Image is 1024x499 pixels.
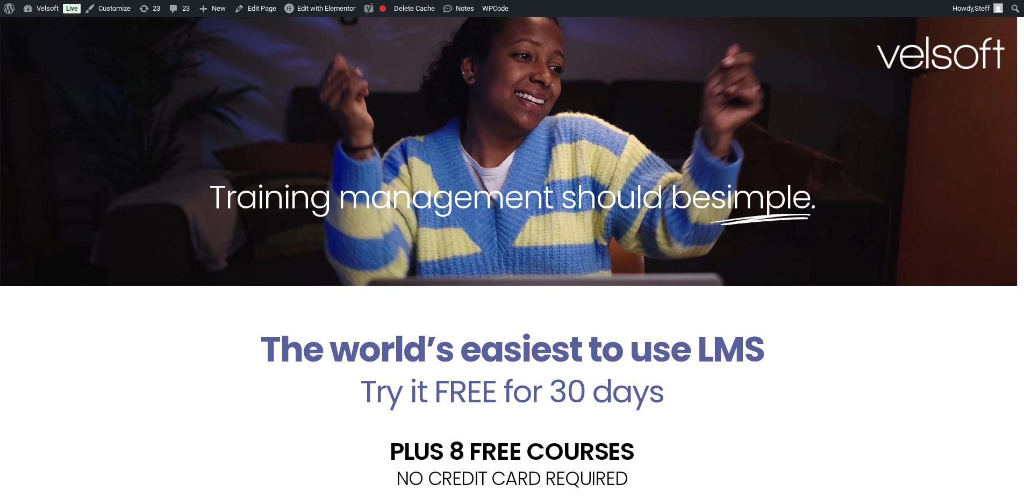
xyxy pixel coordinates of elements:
[179,439,846,464] h2: PLUS 8 FREE COURSES
[19,176,1005,218] h2: Training management should be .
[179,469,846,488] h2: NO CREDIT CARD REQUIRED
[179,376,846,407] h2: Try it FREE for 30 days
[63,4,81,13] a: Live
[179,329,846,371] h2: The world’s easiest to use LMS
[710,175,811,220] span: simple
[379,5,386,12] div: Focus keyphrase not set
[297,4,355,12] span: Edit with Elementor
[975,4,990,12] span: Steff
